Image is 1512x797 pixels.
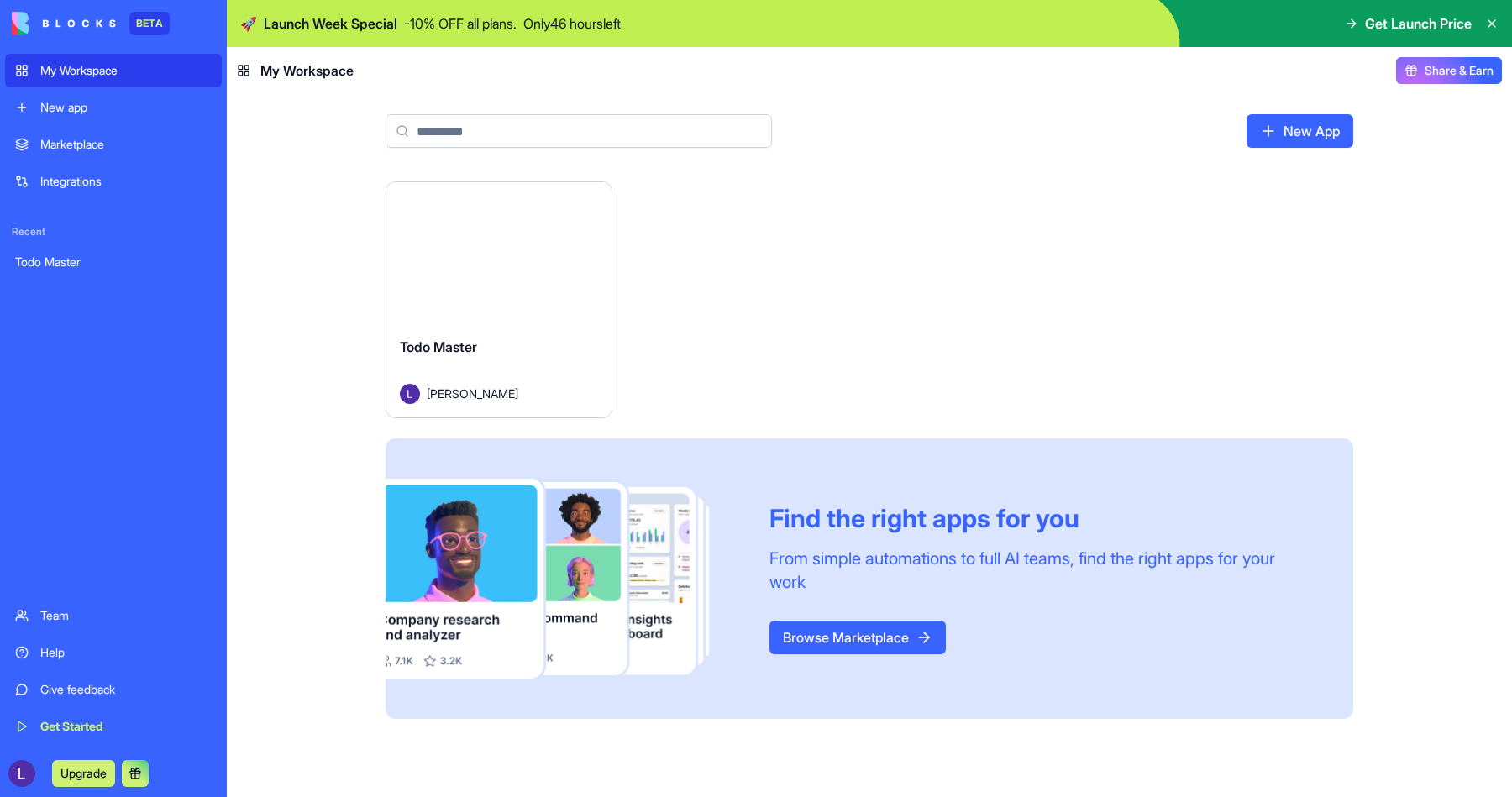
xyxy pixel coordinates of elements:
a: Help [5,636,222,669]
a: Integrations [5,165,222,198]
img: logo [12,12,116,35]
span: My Workspace [260,60,354,81]
div: New app [40,99,212,116]
img: Frame_181_egmpey.png [386,479,743,679]
span: Launch Week Special [264,13,397,34]
a: BETA [12,12,170,35]
span: Recent [5,225,222,239]
span: Todo Master [400,338,477,355]
a: Todo Master [5,245,222,279]
a: Upgrade [52,764,115,781]
a: Give feedback [5,673,222,706]
img: Avatar [400,384,420,404]
div: Help [40,644,212,661]
a: Browse Marketplace [769,621,946,654]
div: From simple automations to full AI teams, find the right apps for your work [769,547,1313,594]
div: Integrations [40,173,212,190]
span: 🚀 [240,13,257,34]
a: Get Started [5,710,222,743]
div: Give feedback [40,681,212,698]
a: My Workspace [5,54,222,87]
div: Find the right apps for you [769,503,1313,533]
img: ACg8ocIkPHe-c6Z4167EL9fDX8-ZQE8g2Ak-hjCPzNOIFxXLDkKRyg=s96-c [8,760,35,787]
p: - 10 % OFF all plans. [404,13,517,34]
a: Todo MasterAvatar[PERSON_NAME] [386,181,612,418]
a: Team [5,599,222,632]
span: Share & Earn [1425,62,1494,79]
div: My Workspace [40,62,212,79]
div: BETA [129,12,170,35]
span: [PERSON_NAME] [427,385,518,402]
div: Get Started [40,718,212,735]
a: New App [1247,114,1353,148]
span: Get Launch Price [1365,13,1472,34]
a: Marketplace [5,128,222,161]
a: New app [5,91,222,124]
button: Upgrade [52,760,115,787]
button: Share & Earn [1396,57,1502,84]
div: Team [40,607,212,624]
div: Todo Master [15,254,212,270]
p: Only 46 hours left [523,13,621,34]
div: Marketplace [40,136,212,153]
